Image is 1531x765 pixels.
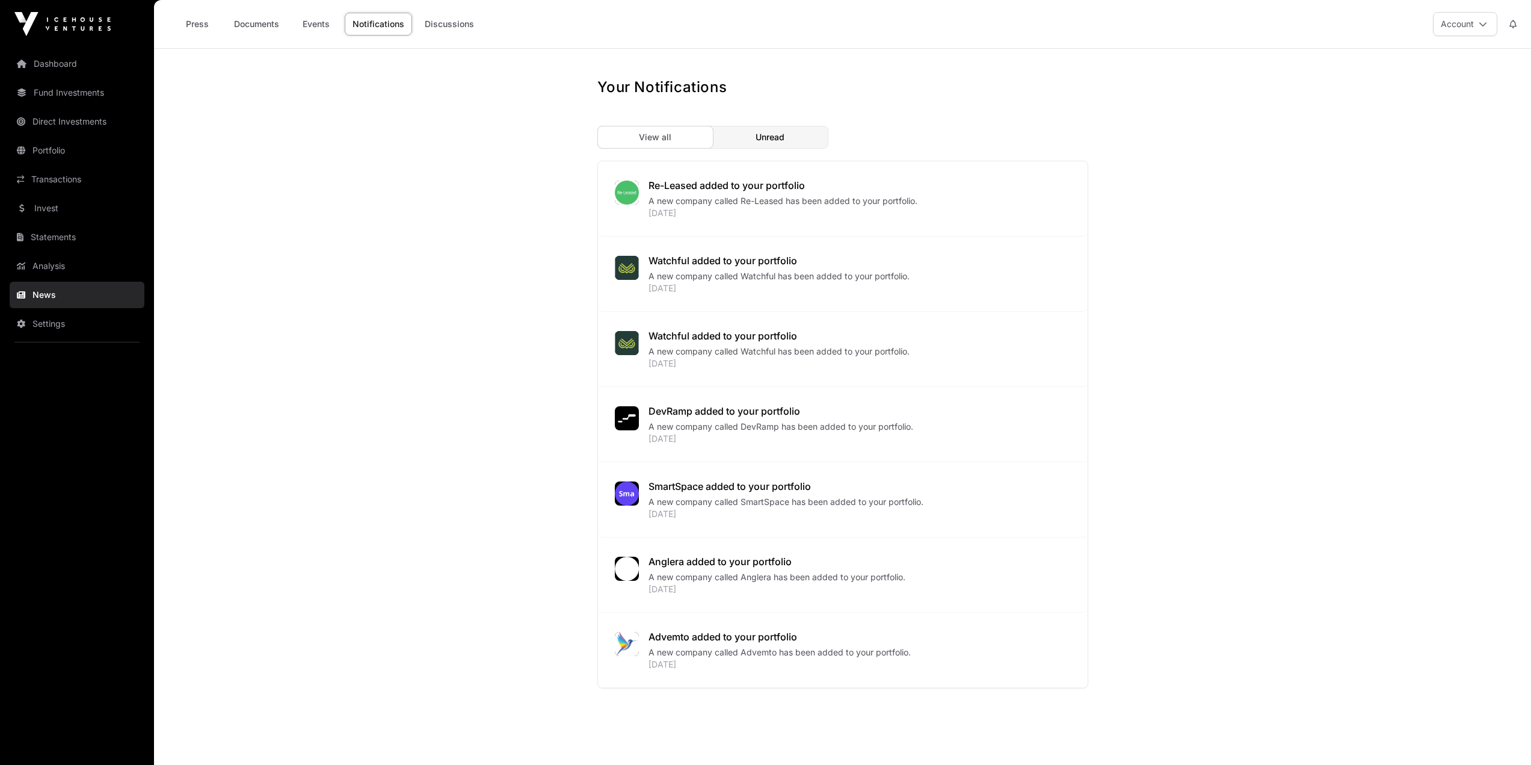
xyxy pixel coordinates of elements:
a: Settings [10,311,144,337]
a: Invest [10,195,144,221]
img: 1653601112585.jpeg [615,632,639,656]
div: [DATE] [648,508,1066,520]
a: Statements [10,224,144,250]
div: [DATE] [648,583,1066,595]
div: A new company called Watchful has been added to your portfolio. [648,270,1066,282]
div: [DATE] [648,358,1066,370]
div: [DATE] [648,658,1066,671]
a: News [10,282,144,308]
div: A new company called DevRamp has been added to your portfolio. [648,421,1066,433]
a: Discussions [417,13,482,36]
a: Re-Leased added to your portfolioA new company called Re-Leased has been added to your portfolio.... [598,161,1088,237]
img: anglera402.png [615,557,639,581]
a: Transactions [10,166,144,193]
a: SmartSpace added to your portfolioA new company called SmartSpace has been added to your portfoli... [598,462,1088,537]
img: SVGs_DevRamp.svg [615,406,639,430]
img: Icehouse Ventures Logo [14,12,111,36]
div: A new company called Watchful has been added to your portfolio. [648,345,1066,358]
div: A new company called SmartSpace has been added to your portfolio. [648,496,1066,508]
a: DevRamp added to your portfolioA new company called DevRamp has been added to your portfolio.[DATE] [598,387,1088,462]
img: smartspace398.png [615,482,639,506]
div: Watchful added to your portfolio [648,253,1066,268]
div: DevRamp added to your portfolio [648,404,1066,418]
img: watchful_ai_logo.jpeg [615,331,639,355]
a: Watchful added to your portfolioA new company called Watchful has been added to your portfolio.[D... [598,312,1088,387]
div: [DATE] [648,282,1066,294]
div: Advemto added to your portfolio [648,630,1066,644]
a: Advemto added to your portfolioA new company called Advemto has been added to your portfolio.[DATE] [598,613,1088,688]
span: Unread [756,131,784,143]
img: watchful_ai_logo.jpeg [615,256,639,280]
a: Analysis [10,253,144,279]
div: [DATE] [648,433,1066,445]
a: Notifications [345,13,412,36]
div: A new company called Anglera has been added to your portfolio. [648,571,1066,583]
a: Documents [226,13,287,36]
a: Press [173,13,221,36]
a: Watchful added to your portfolioA new company called Watchful has been added to your portfolio.[D... [598,237,1088,312]
div: Watchful added to your portfolio [648,329,1066,343]
a: Portfolio [10,137,144,164]
button: Account [1433,12,1497,36]
a: Fund Investments [10,79,144,106]
div: A new company called Re-Leased has been added to your portfolio. [648,195,1066,207]
h1: Your Notifications [597,78,727,97]
div: Re-Leased added to your portfolio [648,178,1066,193]
a: Dashboard [10,51,144,77]
div: SmartSpace added to your portfolio [648,479,1066,494]
a: Anglera added to your portfolioA new company called Anglera has been added to your portfolio.[DATE] [598,537,1088,613]
img: download.png [615,181,639,205]
a: Events [292,13,340,36]
div: [DATE] [648,207,1066,219]
a: Direct Investments [10,108,144,135]
div: Anglera added to your portfolio [648,554,1066,569]
div: A new company called Advemto has been added to your portfolio. [648,646,1066,658]
iframe: Chat Widget [1471,707,1531,765]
